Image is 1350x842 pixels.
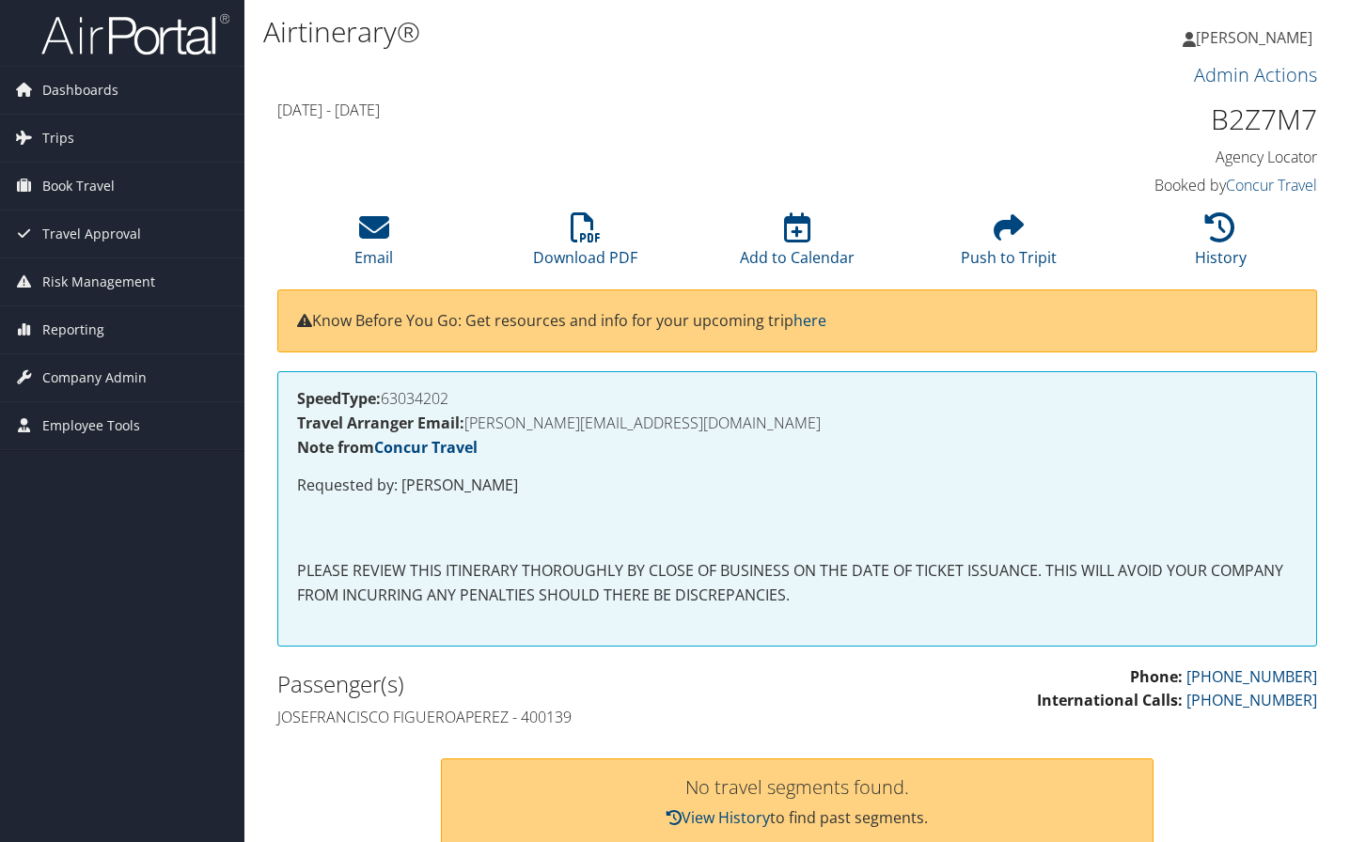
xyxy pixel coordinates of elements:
[1037,690,1183,710] strong: International Calls:
[354,223,393,268] a: Email
[297,559,1297,607] p: PLEASE REVIEW THIS ITINERARY THOROUGHLY BY CLOSE OF BUSINESS ON THE DATE OF TICKET ISSUANCE. THIS...
[42,402,140,449] span: Employee Tools
[461,778,1133,797] h3: No travel segments found.
[277,707,783,727] h4: Josefrancisco Figueroaperez - 400139
[461,806,1133,831] p: to find past segments.
[1195,223,1247,268] a: History
[1194,62,1317,87] a: Admin Actions
[1196,27,1312,48] span: [PERSON_NAME]
[42,115,74,162] span: Trips
[297,309,1297,334] p: Know Before You Go: Get resources and info for your upcoming trip
[1078,147,1317,167] h4: Agency Locator
[42,210,141,257] span: Travel Approval
[1186,666,1317,687] a: [PHONE_NUMBER]
[297,391,1297,406] h4: 63034202
[374,437,478,458] a: Concur Travel
[277,668,783,700] h2: Passenger(s)
[1078,175,1317,195] h4: Booked by
[1226,175,1317,195] a: Concur Travel
[42,67,118,114] span: Dashboards
[297,413,464,433] strong: Travel Arranger Email:
[667,807,770,828] a: View History
[42,354,147,401] span: Company Admin
[297,388,381,409] strong: SpeedType:
[1078,100,1317,139] h1: B2Z7M7
[41,12,229,56] img: airportal-logo.png
[297,415,1297,430] h4: [PERSON_NAME][EMAIL_ADDRESS][DOMAIN_NAME]
[263,12,975,52] h1: Airtinerary®
[1183,9,1331,66] a: [PERSON_NAME]
[42,258,155,305] span: Risk Management
[961,223,1057,268] a: Push to Tripit
[740,223,855,268] a: Add to Calendar
[297,437,478,458] strong: Note from
[42,163,115,210] span: Book Travel
[533,223,637,268] a: Download PDF
[1186,690,1317,710] a: [PHONE_NUMBER]
[297,474,1297,498] p: Requested by: [PERSON_NAME]
[1130,666,1183,687] strong: Phone:
[42,306,104,353] span: Reporting
[793,310,826,331] a: here
[277,100,1050,120] h4: [DATE] - [DATE]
